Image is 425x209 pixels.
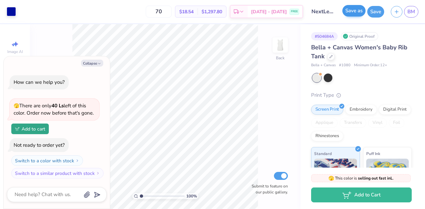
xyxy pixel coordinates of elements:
[311,131,343,141] div: Rhinestones
[146,6,172,18] input: – –
[345,105,377,115] div: Embroidery
[14,142,65,148] div: Not ready to order yet?
[314,150,332,157] span: Standard
[51,102,64,109] strong: 40 Ls
[274,38,287,52] img: Back
[11,124,49,134] button: Add to cart
[340,118,366,128] div: Transfers
[14,79,65,85] div: How can we help you?
[379,105,411,115] div: Digital Print
[339,63,351,68] span: # 1080
[328,175,394,181] span: This color is .
[11,168,104,179] button: Switch to a similar product with stock
[75,159,79,163] img: Switch to a color with stock
[248,183,288,195] label: Submit to feature on our public gallery.
[328,175,334,182] span: 🫣
[186,193,197,199] span: 100 %
[389,118,404,128] div: Foil
[291,9,298,14] span: FREE
[276,55,285,61] div: Back
[311,187,412,202] button: Add to Cart
[407,8,415,16] span: BM
[311,91,412,99] div: Print Type
[11,155,83,166] button: Switch to a color with stock
[367,6,384,18] button: Save
[15,127,20,131] img: Add to cart
[311,43,407,60] span: Bella + Canvas Women's Baby Rib Tank
[358,176,393,181] strong: selling out fast in L
[314,159,357,192] img: Standard
[14,103,19,109] span: 🫣
[311,105,343,115] div: Screen Print
[96,171,100,175] img: Switch to a similar product with stock
[306,5,339,18] input: Untitled Design
[404,6,418,18] a: BM
[342,5,366,17] button: Save as
[366,159,409,192] img: Puff Ink
[202,8,222,15] span: $1,297.80
[341,32,378,40] div: Original Proof
[311,32,338,40] div: # 504684A
[179,8,194,15] span: $18.54
[368,118,387,128] div: Vinyl
[14,102,94,117] span: There are only left of this color. Order now before that's gone.
[7,49,23,54] span: Image AI
[251,8,287,15] span: [DATE] - [DATE]
[311,118,338,128] div: Applique
[81,60,103,67] button: Collapse
[366,150,380,157] span: Puff Ink
[311,63,336,68] span: Bella + Canvas
[354,63,387,68] span: Minimum Order: 12 +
